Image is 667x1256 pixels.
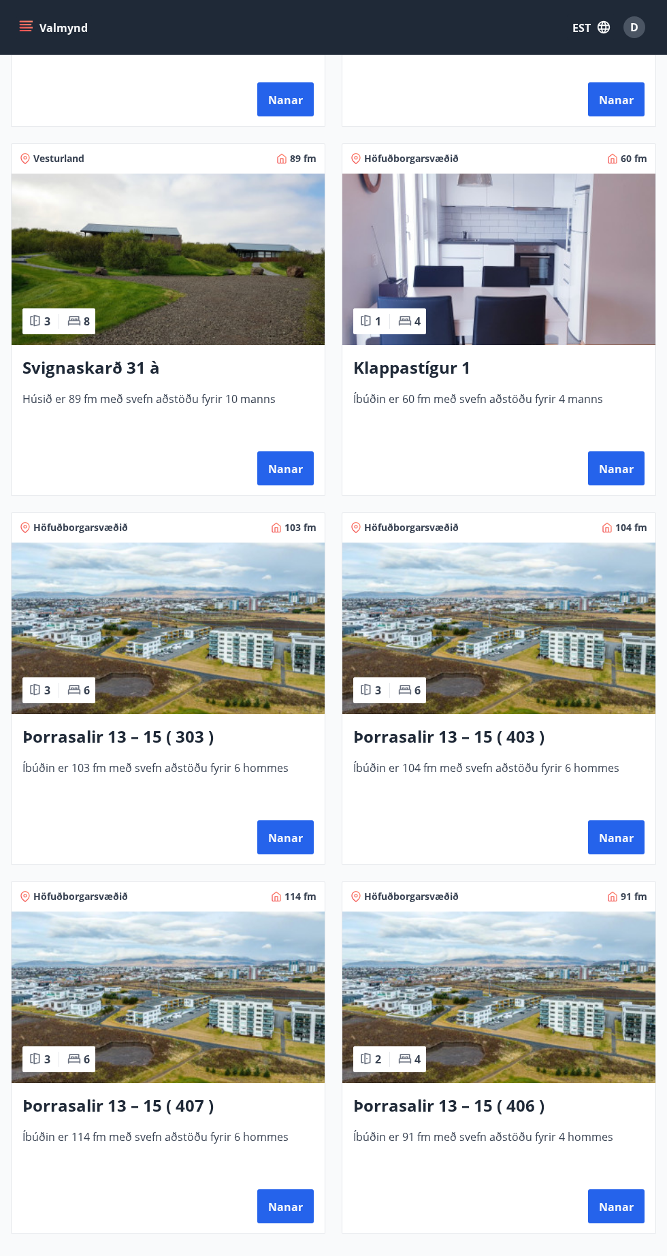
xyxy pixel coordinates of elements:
font: 4 [414,314,421,329]
font: Íbúðin er 91 fm með svefn aðstöðu fyrir 4 hommes [353,1129,613,1144]
img: Plat de paella [342,174,655,345]
font: 6 [84,683,90,698]
font: Íbúðin er 60 fm með svefn aðstöðu fyrir 4 manns [353,391,603,406]
font: Nanar [268,1199,303,1214]
font: 3 [44,1052,50,1067]
font: fm [634,152,647,165]
font: Klappastígur 1 [353,356,471,379]
font: 6 [414,683,421,698]
button: Nanar [588,451,645,485]
font: 1 [375,314,381,329]
font: 4 [414,1052,421,1067]
font: Nanar [268,831,303,846]
font: Húsið er 89 fm með svefn aðstöðu fyrir 10 manns [22,391,276,406]
font: Valmynd [39,20,88,35]
font: 8 [84,314,90,329]
img: Plat de paella [12,543,325,714]
font: Nanar [599,93,634,108]
font: Nanar [268,462,303,477]
font: 6 [84,1052,90,1067]
img: Plat de paella [12,174,325,345]
font: Höfuðborgarsvæðið [364,890,459,903]
font: Þorrasalir 13 – 15 ( 407 ) [22,1094,214,1116]
font: 89 [290,152,301,165]
font: 2 [375,1052,381,1067]
font: EST [572,20,591,35]
button: Nanar [588,1189,645,1223]
img: Plat de paella [12,912,325,1083]
button: Nanar [257,82,314,116]
button: Nanar [257,451,314,485]
img: Plat de paella [342,543,655,714]
font: Höfuðborgarsvæðið [364,521,459,534]
font: fm [634,890,647,903]
font: 3 [44,314,50,329]
font: 3 [44,683,50,698]
font: Nanar [599,831,634,846]
font: Nanar [599,1199,634,1214]
button: Nanar [588,82,645,116]
font: 60 [621,152,632,165]
font: Íbúðin er 114 fm með svefn aðstöðu fyrir 6 hommes [22,1129,289,1144]
button: D [618,11,651,44]
font: fm [304,890,316,903]
button: EST [567,14,615,40]
font: 3 [375,683,381,698]
font: Nanar [599,462,634,477]
font: D [630,20,638,35]
font: 114 [284,890,301,903]
font: Höfuðborgarsvæðið [364,152,459,165]
font: fm [634,521,647,534]
button: Nanar [257,820,314,854]
font: 91 [621,890,632,903]
font: fm [304,521,316,534]
font: 104 [615,521,632,534]
img: Plat de paella [342,912,655,1083]
button: menu [16,15,93,39]
font: Þorrasalir 13 – 15 ( 406 ) [353,1094,544,1116]
font: 103 [284,521,301,534]
font: Nanar [268,93,303,108]
font: Íbúðin er 103 fm með svefn aðstöðu fyrir 6 hommes [22,760,289,775]
font: Íbúðin er 104 fm með svefn aðstöðu fyrir 6 hommes [353,760,619,775]
button: Nanar [257,1189,314,1223]
font: Höfuðborgarsvæðið [33,521,128,534]
font: Vesturland [33,152,84,165]
font: Höfuðborgarsvæðið [33,890,128,903]
font: Svignaskarð 31 à [GEOGRAPHIC_DATA] [22,356,188,402]
font: fm [304,152,316,165]
font: Þorrasalir 13 – 15 ( 303 ) [22,725,214,747]
button: Nanar [588,820,645,854]
font: Þorrasalir 13 – 15 ( 403 ) [353,725,544,747]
